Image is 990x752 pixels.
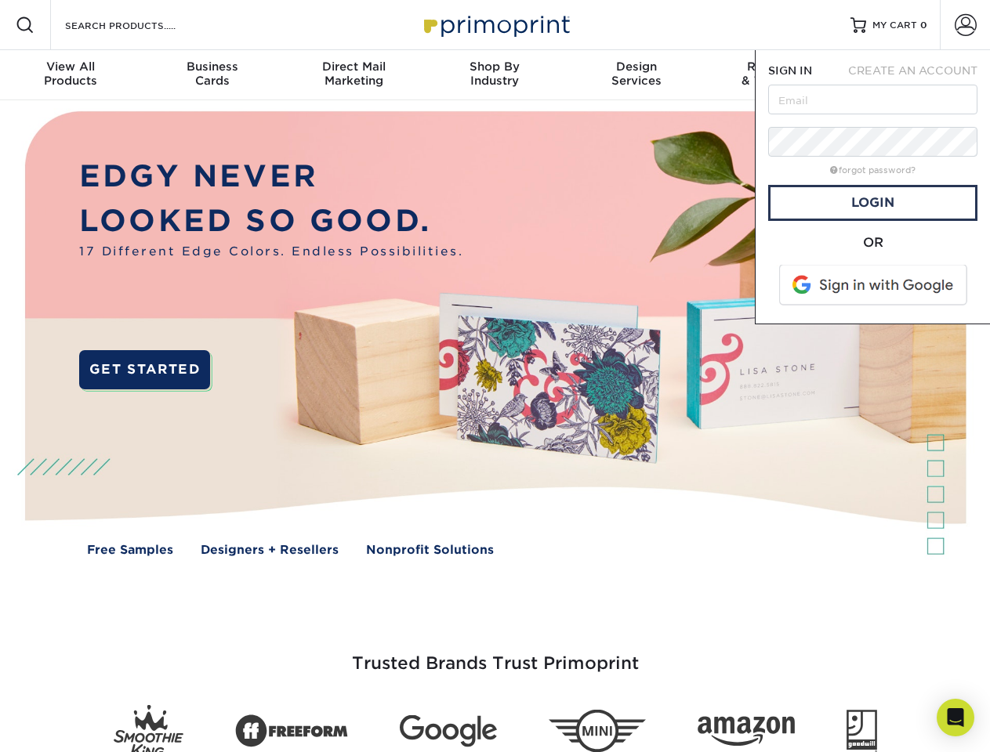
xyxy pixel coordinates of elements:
a: BusinessCards [141,50,282,100]
div: Marketing [283,60,424,88]
span: SIGN IN [768,64,812,77]
div: & Templates [707,60,848,88]
span: Design [566,60,707,74]
a: Designers + Resellers [201,541,339,559]
span: Resources [707,60,848,74]
span: Direct Mail [283,60,424,74]
div: Services [566,60,707,88]
img: Google [400,715,497,747]
a: Shop ByIndustry [424,50,565,100]
span: Shop By [424,60,565,74]
div: OR [768,233,977,252]
a: forgot password? [830,165,916,175]
a: Direct MailMarketing [283,50,424,100]
p: LOOKED SO GOOD. [79,199,463,244]
div: Open Intercom Messenger [937,699,974,736]
img: Primoprint [417,8,574,42]
a: DesignServices [566,50,707,100]
span: MY CART [872,19,917,32]
a: Resources& Templates [707,50,848,100]
span: Business [141,60,282,74]
div: Cards [141,60,282,88]
input: SEARCH PRODUCTS..... [63,16,216,34]
h3: Trusted Brands Trust Primoprint [37,616,954,692]
img: Amazon [698,717,795,747]
span: 17 Different Edge Colors. Endless Possibilities. [79,243,463,261]
span: 0 [920,20,927,31]
a: Free Samples [87,541,173,559]
input: Email [768,85,977,114]
img: Goodwill [847,710,877,752]
iframe: Google Customer Reviews [4,704,133,747]
span: CREATE AN ACCOUNT [848,64,977,77]
a: Login [768,185,977,221]
p: EDGY NEVER [79,154,463,199]
a: Nonprofit Solutions [366,541,494,559]
a: GET STARTED [79,350,210,389]
div: Industry [424,60,565,88]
